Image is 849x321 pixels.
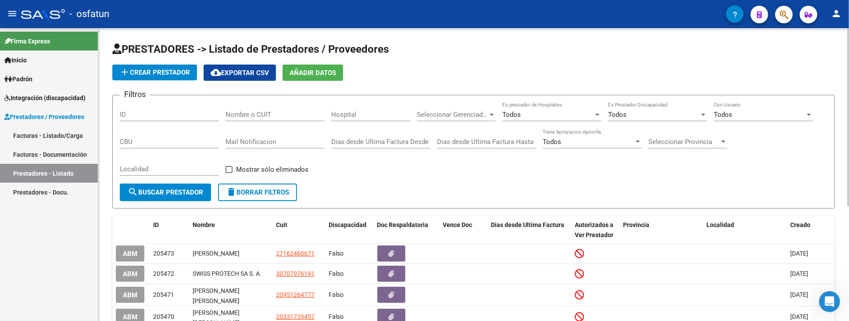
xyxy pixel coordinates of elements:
[443,221,473,228] span: Vence Doc
[14,40,137,65] div: Buenos dias, Muchas gracias por comunicarse con el soporte técnico de la plataforma.
[790,270,808,277] span: [DATE]
[7,235,168,250] textarea: Escribe un mensaje...
[790,221,810,228] span: Creado
[790,313,808,320] span: [DATE]
[153,291,174,298] span: 205471
[128,188,203,196] span: Buscar Prestador
[123,270,137,278] span: ABM
[193,221,215,228] span: Nombre
[120,184,211,201] button: Buscar Prestador
[7,216,168,245] div: Analia dice…
[204,65,276,81] button: Exportar CSV
[417,111,488,119] span: Seleccionar Gerenciador
[14,160,137,194] div: Deberá comunicarse con Osfatun central para que eliminen esa documentación o bien le otorguen el ...
[25,5,39,19] div: Profile image for Soporte
[575,221,613,238] span: Autorizados a Ver Prestador
[154,4,170,19] div: Cerrar
[123,313,137,321] span: ABM
[4,74,32,84] span: Padrón
[440,216,488,245] datatable-header-cell: Vence Doc
[276,291,315,298] span: 20951264777
[790,291,808,298] span: [DATE]
[84,216,168,235] div: bien, muchas gracias!!
[714,111,732,119] span: Todos
[14,202,65,207] div: Soporte • Hace 6m
[329,221,367,228] span: Discapacidad
[42,254,49,261] button: Adjuntar un archivo
[211,69,269,77] span: Exportar CSV
[153,270,174,277] span: 205472
[790,250,808,257] span: [DATE]
[112,65,197,80] button: Crear Prestador
[116,287,144,303] button: ABM
[7,34,168,72] div: Soporte dice…
[211,67,221,78] mat-icon: cloud_download
[193,269,269,279] div: SWISS PROTECH SA S. A.
[7,34,144,71] div: Buenos dias, Muchas gracias por comunicarse con el soporte técnico de la plataforma.
[116,245,144,262] button: ABM
[150,216,189,245] datatable-header-cell: ID
[28,254,35,261] button: Selector de gif
[4,36,50,46] span: Firma Express
[329,291,344,298] span: Falso
[43,4,70,11] h1: Soporte
[7,155,168,215] div: Soporte dice…
[193,249,269,259] div: [PERSON_NAME]
[7,72,168,109] div: Soporte dice…
[112,43,389,55] span: PRESTADORES -> Listado de Prestadores / Proveedores
[831,8,842,19] mat-icon: person
[7,155,144,199] div: Deberá comunicarse con Osfatun central para que eliminen esa documentación o bien le otorguen el ...
[123,291,137,299] span: ABM
[608,111,627,119] span: Todos
[116,266,144,282] button: ABM
[273,216,326,245] datatable-header-cell: Cuit
[137,4,154,20] button: Inicio
[119,69,190,76] span: Crear Prestador
[4,93,86,103] span: Integración (discapacidad)
[374,216,440,245] datatable-header-cell: Doc Respaldatoria
[290,69,336,77] span: Añadir Datos
[43,11,60,20] p: Activo
[502,111,521,119] span: Todos
[648,138,720,146] span: Seleccionar Provincia
[56,254,63,261] button: Start recording
[276,221,288,228] span: Cuit
[153,250,174,257] span: 205473
[276,313,315,320] span: 20331739457
[4,55,27,65] span: Inicio
[7,14,168,34] div: Soporte dice…
[707,221,734,228] span: Localidad
[6,4,22,20] button: go back
[488,216,572,245] datatable-header-cell: Dias desde Ultima Factura
[703,216,787,245] datatable-header-cell: Localidad
[543,138,561,146] span: Todos
[377,221,429,228] span: Doc Respaldatoria
[787,216,835,245] datatable-header-cell: Creado
[91,221,161,230] div: bien, muchas gracias!!
[14,254,21,261] button: Selector de emoji
[7,8,18,19] mat-icon: menu
[276,270,315,277] span: 30707976191
[276,250,315,257] span: 27162460671
[7,109,168,155] div: Soporte dice…
[623,221,649,228] span: Provincia
[218,184,297,201] button: Borrar Filtros
[193,286,269,304] div: [PERSON_NAME] [PERSON_NAME]
[14,114,137,148] div: Si a ud no le aparece la opción de eliminar una vez que haya desaprobado esa documentación es por...
[128,187,138,197] mat-icon: search
[620,216,703,245] datatable-header-cell: Provincia
[150,250,165,264] button: Enviar un mensaje…
[7,109,144,154] div: Si a ud no le aparece la opción de eliminar una vez que haya desaprobado esa documentación es por...
[14,77,137,103] div: Para eliminar documentación respaldatoria de un legajo debe contar con un permiso especial.
[226,188,289,196] span: Borrar Filtros
[236,164,308,175] span: Mostrar sólo eliminados
[7,72,144,108] div: Para eliminar documentación respaldatoria de un legajo debe contar con un permiso especial.
[283,65,343,81] button: Añadir Datos
[491,221,565,228] span: Dias desde Ultima Factura
[120,88,150,101] h3: Filtros
[4,112,84,122] span: Prestadores / Proveedores
[123,250,137,258] span: ABM
[571,216,620,245] datatable-header-cell: Autorizados a Ver Prestador
[153,221,159,228] span: ID
[153,313,174,320] span: 205470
